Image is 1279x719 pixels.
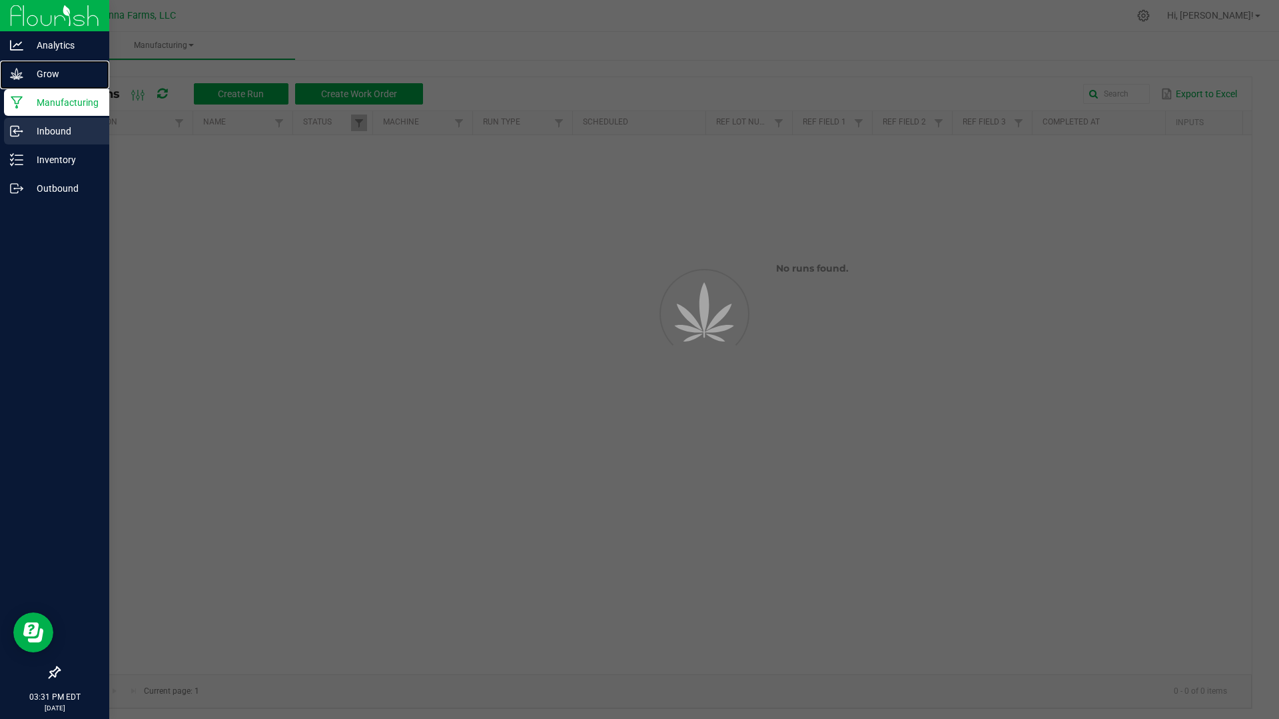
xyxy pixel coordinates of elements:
[10,39,23,52] inline-svg: Analytics
[10,182,23,195] inline-svg: Outbound
[10,153,23,166] inline-svg: Inventory
[23,37,103,53] p: Analytics
[6,691,103,703] p: 03:31 PM EDT
[6,703,103,713] p: [DATE]
[23,95,103,111] p: Manufacturing
[23,66,103,82] p: Grow
[13,612,53,652] iframe: Resource center
[23,152,103,168] p: Inventory
[23,123,103,139] p: Inbound
[10,124,23,138] inline-svg: Inbound
[10,96,23,109] inline-svg: Manufacturing
[10,67,23,81] inline-svg: Grow
[23,180,103,196] p: Outbound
